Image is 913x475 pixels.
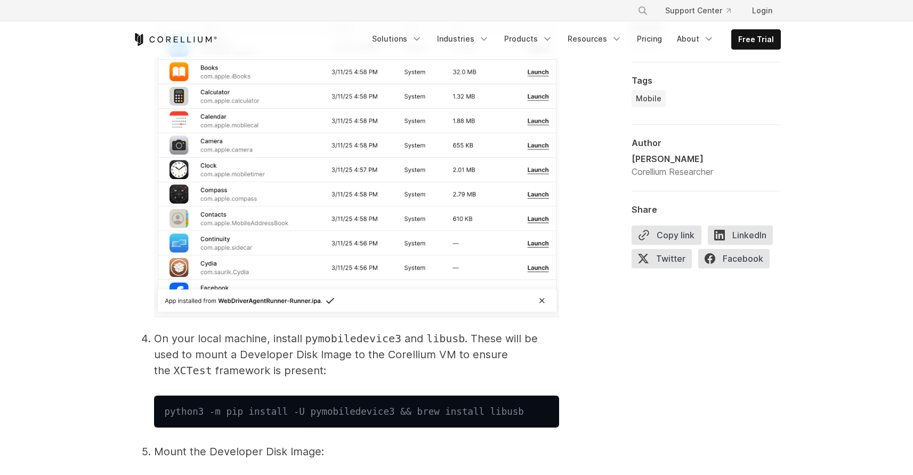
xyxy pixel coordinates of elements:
[698,249,776,272] a: Facebook
[632,226,701,245] button: Copy link
[165,406,524,417] code: python3 -m pip install -U pymobiledevice3 && brew install libusb
[632,204,781,215] div: Share
[632,152,713,165] div: [PERSON_NAME]
[426,332,465,345] code: libusb
[632,90,666,107] a: Mobile
[636,93,661,104] span: Mobile
[657,1,739,20] a: Support Center
[732,30,780,49] a: Free Trial
[625,1,781,20] div: Navigation Menu
[366,29,781,50] div: Navigation Menu
[632,249,698,272] a: Twitter
[366,29,429,49] a: Solutions
[431,29,496,49] a: Industries
[632,75,781,86] div: Tags
[632,138,781,148] div: Author
[631,29,668,49] a: Pricing
[708,226,773,245] span: LinkedIn
[154,331,559,379] p: On your local machine, install and . These will be used to mount a Developer Disk Image to the Co...
[698,249,770,268] span: Facebook
[744,1,781,20] a: Login
[133,33,217,46] a: Corellium Home
[174,364,212,377] code: XCTest
[154,444,559,460] p: Mount the Developer Disk Image:
[305,332,402,345] code: pymobiledevice3
[708,226,779,249] a: LinkedIn
[632,165,713,178] div: Corellium Researcher
[670,29,721,49] a: About
[633,1,652,20] button: Search
[561,29,628,49] a: Resources
[632,249,692,268] span: Twitter
[498,29,559,49] a: Products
